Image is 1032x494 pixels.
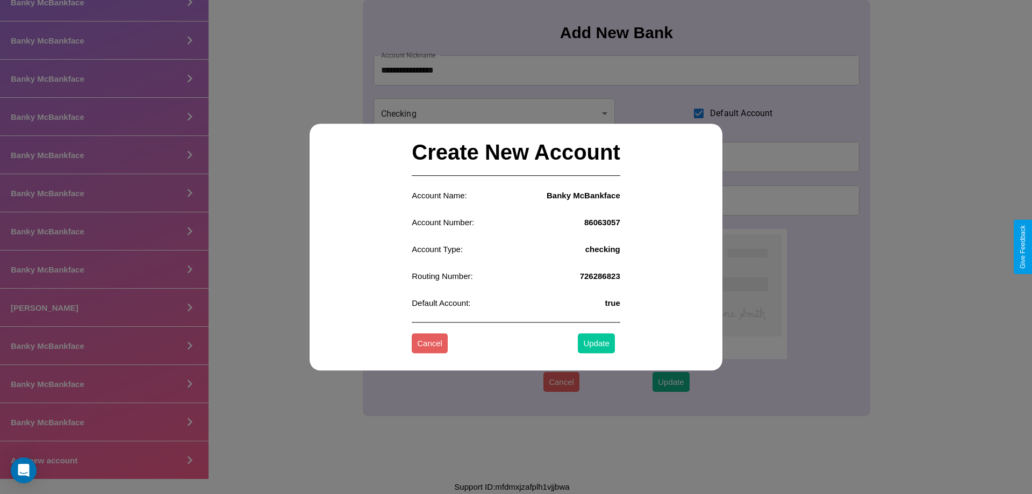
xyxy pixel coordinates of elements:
p: Account Number: [412,215,474,230]
h4: 86063057 [584,218,620,227]
h2: Create New Account [412,130,620,176]
h4: 726286823 [580,271,620,281]
p: Routing Number: [412,269,472,283]
div: Open Intercom Messenger [11,457,37,483]
div: Give Feedback [1019,225,1027,269]
h4: true [605,298,620,307]
p: Account Type: [412,242,463,256]
p: Default Account: [412,296,470,310]
button: Cancel [412,334,448,354]
h4: Banky McBankface [547,191,620,200]
h4: checking [585,245,620,254]
p: Account Name: [412,188,467,203]
button: Update [578,334,614,354]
